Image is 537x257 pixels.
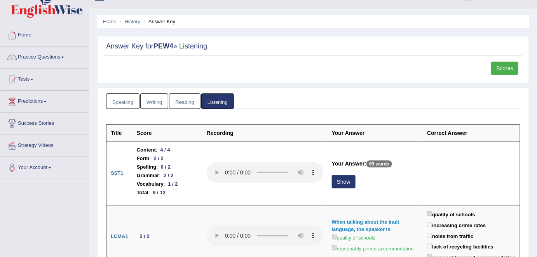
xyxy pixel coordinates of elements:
div: 9 / 12 [150,189,169,197]
b: SST1 [111,170,124,176]
input: lack of recycling facilities [427,243,432,248]
a: Success Stories [0,113,89,132]
h2: Answer Key for » Listening [106,43,520,50]
th: Recording [202,125,328,141]
input: reasonably priced accommodation [332,245,337,250]
li: : [137,171,198,180]
b: Spelling [137,163,157,171]
th: Your Answer [328,125,423,141]
a: History [125,19,140,24]
b: Form [137,154,150,163]
div: 2 / 2 [160,172,176,180]
button: Show [332,175,356,188]
li: : [137,154,198,163]
a: Writing [140,93,168,109]
a: Scores [491,62,518,75]
a: Home [0,24,89,44]
a: Listening [201,93,234,109]
div: 1 / 2 [165,180,181,188]
a: Speaking [106,93,139,109]
div: 2 / 2 [137,233,153,241]
b: Your Answer: [332,160,366,167]
b: Content [137,146,156,154]
b: Grammar [137,171,159,180]
input: noise from traffic [427,233,432,238]
a: Your Account [0,157,89,176]
a: Tests [0,69,89,88]
b: Vocabulary [137,180,164,188]
th: Title [106,125,133,141]
li: : [137,180,198,188]
input: quality of schools [427,211,432,216]
p: 69 words [366,160,392,167]
input: increasing crime rates [427,222,432,227]
div: 2 / 2 [151,155,167,163]
label: quality of schools [427,210,475,219]
a: Strategy Videos [0,135,89,154]
a: Reading [169,93,200,109]
label: reasonably priced accommodation [332,244,414,253]
th: Score [133,125,202,141]
label: noise from traffic [427,231,473,240]
th: Correct Answer [423,125,520,141]
strong: PEW4 [153,42,173,50]
a: Practice Questions [0,47,89,66]
label: lack of recycling facilities [427,242,493,251]
a: Predictions [0,91,89,110]
a: Home [103,19,117,24]
b: LCMA1 [111,233,128,239]
label: increasing crime rates [427,221,486,229]
li: : [137,146,198,154]
label: quality of schools [332,233,376,242]
div: 4 / 4 [157,146,173,154]
div: 0 / 2 [158,163,174,171]
li: : [137,163,198,171]
li: Answer Key [142,18,176,25]
div: When talking about the Inuit language, the speaker is [332,219,419,233]
b: Total [137,188,148,197]
input: quality of schools [332,235,337,240]
li: : [137,188,198,197]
